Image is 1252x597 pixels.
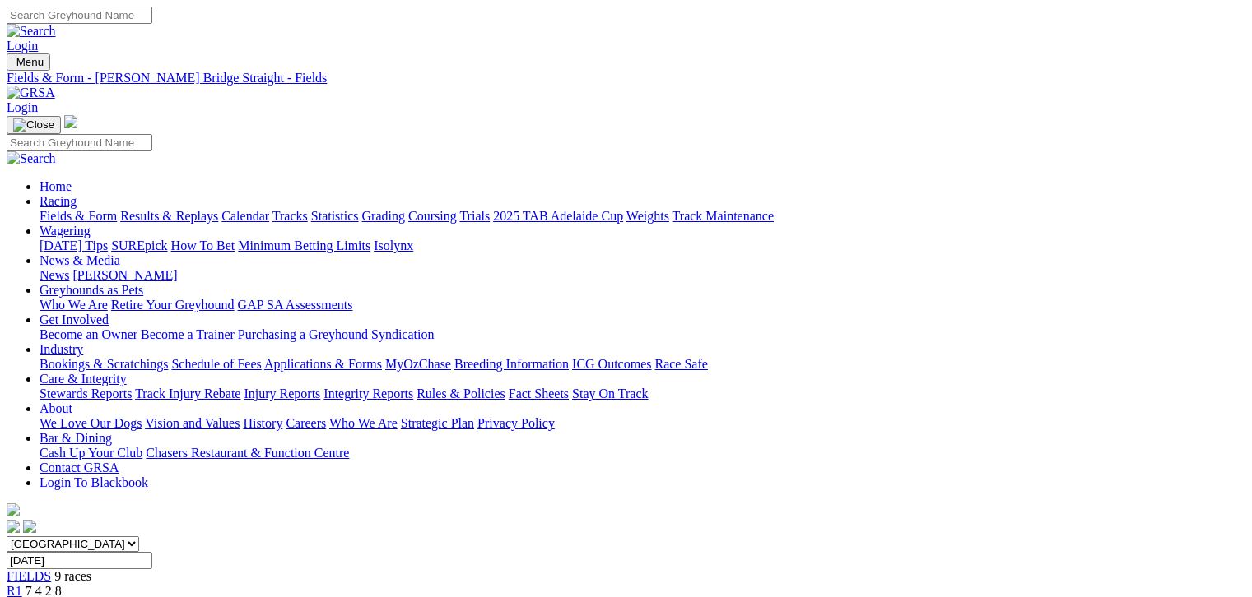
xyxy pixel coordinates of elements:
div: News & Media [40,268,1245,283]
a: Become an Owner [40,327,137,341]
a: Privacy Policy [477,416,555,430]
img: Search [7,24,56,39]
span: Menu [16,56,44,68]
a: Vision and Values [145,416,240,430]
a: Fields & Form [40,209,117,223]
a: Cash Up Your Club [40,446,142,460]
a: Isolynx [374,238,413,252]
img: GRSA [7,86,55,100]
a: Schedule of Fees [171,357,261,371]
a: Strategic Plan [401,416,474,430]
img: logo-grsa-white.png [7,503,20,516]
img: twitter.svg [23,520,36,533]
a: FIELDS [7,569,51,583]
a: Contact GRSA [40,460,119,474]
a: MyOzChase [385,357,451,371]
div: Wagering [40,238,1245,253]
a: SUREpick [111,238,167,252]
button: Toggle navigation [7,53,50,71]
div: Greyhounds as Pets [40,298,1245,312]
a: Bookings & Scratchings [40,357,168,371]
a: We Love Our Dogs [40,416,142,430]
div: Care & Integrity [40,386,1245,401]
a: Who We Are [40,298,108,312]
img: facebook.svg [7,520,20,533]
a: [DATE] Tips [40,238,108,252]
a: Stewards Reports [40,386,132,400]
a: Weights [626,209,669,223]
a: About [40,401,72,415]
a: Tracks [272,209,308,223]
a: Track Injury Rebate [135,386,240,400]
div: About [40,416,1245,431]
a: Fact Sheets [509,386,569,400]
button: Toggle navigation [7,116,61,134]
a: Login To Blackbook [40,475,148,489]
a: Syndication [371,327,434,341]
a: Purchasing a Greyhound [238,327,368,341]
a: Bar & Dining [40,431,112,445]
img: Search [7,151,56,166]
a: Integrity Reports [323,386,413,400]
a: Grading [362,209,405,223]
span: 9 races [54,569,91,583]
div: Bar & Dining [40,446,1245,460]
input: Search [7,134,152,151]
div: Get Involved [40,327,1245,342]
div: Racing [40,209,1245,224]
a: [PERSON_NAME] [72,268,177,282]
a: News [40,268,69,282]
a: Login [7,100,38,114]
a: Home [40,179,72,193]
a: Minimum Betting Limits [238,238,370,252]
a: Industry [40,342,83,356]
a: Greyhounds as Pets [40,283,143,297]
a: Racing [40,194,77,208]
a: Statistics [311,209,359,223]
a: Login [7,39,38,53]
a: Applications & Forms [264,357,382,371]
a: Injury Reports [244,386,320,400]
a: Retire Your Greyhound [111,298,235,312]
a: Careers [286,416,326,430]
img: Close [13,118,54,132]
a: Rules & Policies [417,386,505,400]
a: GAP SA Assessments [238,298,353,312]
a: Get Involved [40,312,109,326]
a: Results & Replays [120,209,218,223]
a: 2025 TAB Adelaide Cup [493,209,623,223]
a: Wagering [40,224,91,238]
img: logo-grsa-white.png [64,115,77,128]
input: Select date [7,552,152,569]
a: Fields & Form - [PERSON_NAME] Bridge Straight - Fields [7,71,1245,86]
input: Search [7,7,152,24]
a: How To Bet [171,238,235,252]
a: Breeding Information [454,357,569,371]
a: Calendar [221,209,269,223]
a: History [243,416,282,430]
a: Track Maintenance [673,209,774,223]
a: Who We Are [329,416,398,430]
a: Race Safe [654,357,707,371]
a: Trials [459,209,490,223]
a: Chasers Restaurant & Function Centre [146,446,349,460]
a: Care & Integrity [40,372,127,386]
a: Stay On Track [572,386,648,400]
a: Become a Trainer [141,327,235,341]
a: ICG Outcomes [572,357,651,371]
a: News & Media [40,253,120,267]
div: Industry [40,357,1245,372]
a: Coursing [408,209,457,223]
